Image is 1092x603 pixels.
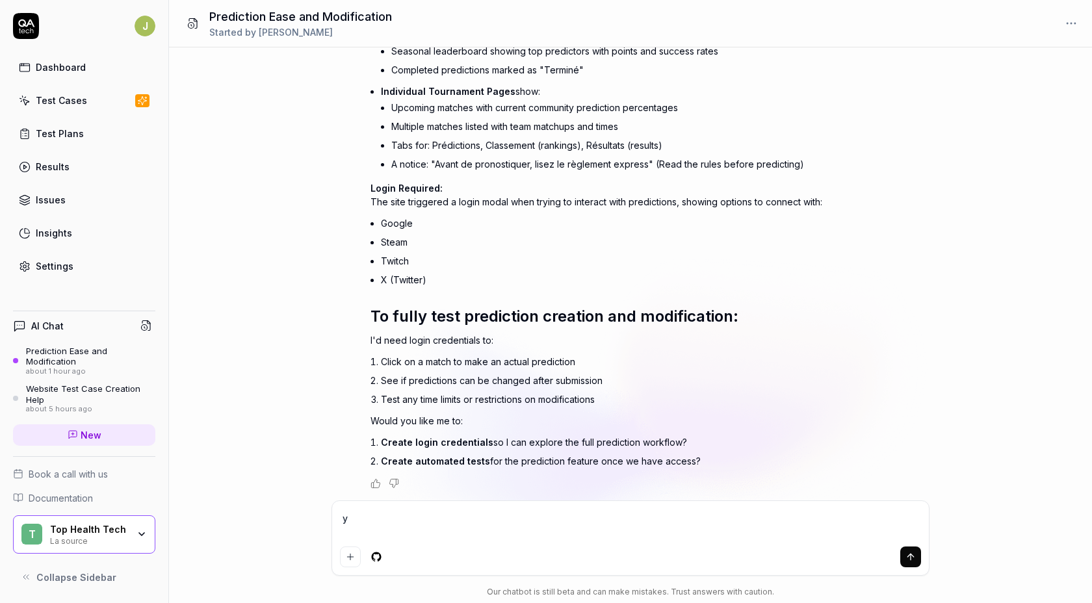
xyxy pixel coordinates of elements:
[370,305,825,328] h2: To fully test prediction creation and modification:
[13,154,155,179] a: Results
[50,524,128,535] div: Top Health Tech
[26,383,155,405] div: Website Test Case Creation Help
[26,405,155,414] div: about 5 hours ago
[36,160,70,173] div: Results
[381,390,825,409] li: Test any time limits or restrictions on modifications
[135,16,155,36] span: J
[340,509,921,541] textarea: y
[26,367,155,376] div: about 1 hour ago
[391,98,825,117] li: Upcoming matches with current community prediction percentages
[389,478,399,489] button: Negative feedback
[13,564,155,590] button: Collapse Sidebar
[29,467,108,481] span: Book a call with us
[36,259,73,273] div: Settings
[331,586,929,598] div: Our chatbot is still beta and can make mistakes. Trust answers with caution.
[381,452,825,470] li: for the prediction feature once we have access?
[259,27,333,38] span: [PERSON_NAME]
[13,121,155,146] a: Test Plans
[13,346,155,376] a: Prediction Ease and Modificationabout 1 hour ago
[13,515,155,554] button: TTop Health TechLa source
[36,193,66,207] div: Issues
[391,117,825,136] li: Multiple matches listed with team matchups and times
[13,424,155,446] a: New
[391,42,825,60] li: Seasonal leaderboard showing top predictors with points and success rates
[26,346,155,367] div: Prediction Ease and Modification
[381,371,825,390] li: See if predictions can be changed after submission
[391,155,825,173] li: A notice: "Avant de pronostiquer, lisez le règlement express" (Read the rules before predicting)
[370,414,825,428] p: Would you like me to:
[36,60,86,74] div: Dashboard
[13,55,155,80] a: Dashboard
[36,127,84,140] div: Test Plans
[13,220,155,246] a: Insights
[370,333,825,347] p: I'd need login credentials to:
[50,535,128,545] div: La source
[391,136,825,155] li: Tabs for: Prédictions, Classement (rankings), Résultats (results)
[370,478,381,489] button: Positive feedback
[381,84,825,98] p: show:
[209,25,392,39] div: Started by
[13,88,155,113] a: Test Cases
[370,181,825,209] p: The site triggered a login modal when trying to interact with predictions, showing options to con...
[340,546,361,567] button: Add attachment
[135,13,155,39] button: J
[209,8,392,25] h1: Prediction Ease and Modification
[13,383,155,413] a: Website Test Case Creation Helpabout 5 hours ago
[13,467,155,481] a: Book a call with us
[81,428,101,442] span: New
[381,437,493,448] span: Create login credentials
[381,251,825,270] li: Twitch
[29,491,93,505] span: Documentation
[370,183,443,194] span: Login Required:
[381,270,825,289] li: X (Twitter)
[381,233,825,251] li: Steam
[391,60,825,79] li: Completed predictions marked as "Terminé"
[381,433,825,452] li: so I can explore the full prediction workflow?
[13,187,155,212] a: Issues
[36,226,72,240] div: Insights
[13,253,155,279] a: Settings
[381,86,515,97] span: Individual Tournament Pages
[381,352,825,371] li: Click on a match to make an actual prediction
[36,94,87,107] div: Test Cases
[31,319,64,333] h4: AI Chat
[36,571,116,584] span: Collapse Sidebar
[13,491,155,505] a: Documentation
[381,455,490,467] span: Create automated tests
[21,524,42,545] span: T
[381,214,825,233] li: Google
